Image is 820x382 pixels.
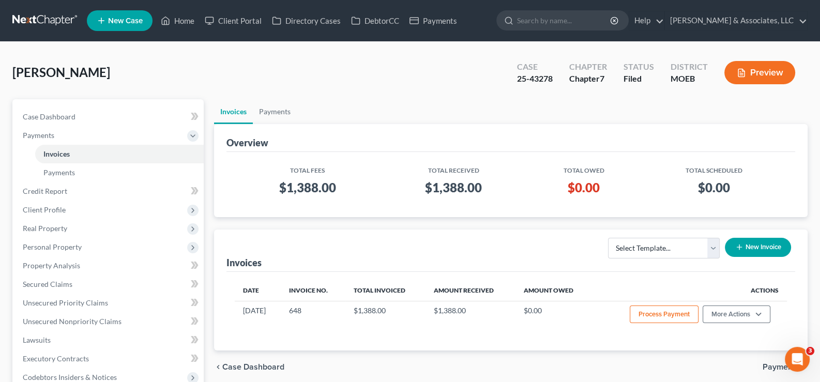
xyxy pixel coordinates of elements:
[671,73,708,85] div: MOEB
[23,205,66,214] span: Client Profile
[108,17,143,25] span: New Case
[665,11,807,30] a: [PERSON_NAME] & Associates, LLC
[23,298,108,307] span: Unsecured Priority Claims
[763,363,808,371] button: Payments chevron_right
[527,160,641,175] th: Total Owed
[724,61,795,84] button: Preview
[14,349,204,368] a: Executory Contracts
[14,275,204,294] a: Secured Claims
[404,11,462,30] a: Payments
[23,224,67,233] span: Real Property
[426,301,515,330] td: $1,388.00
[14,256,204,275] a: Property Analysis
[725,238,791,257] button: New Invoice
[23,335,51,344] span: Lawsuits
[214,363,284,371] button: chevron_left Case Dashboard
[14,108,204,126] a: Case Dashboard
[23,317,122,326] span: Unsecured Nonpriority Claims
[763,363,799,371] span: Payments
[569,61,607,73] div: Chapter
[267,11,346,30] a: Directory Cases
[12,65,110,80] span: [PERSON_NAME]
[517,61,553,73] div: Case
[23,187,67,195] span: Credit Report
[624,61,654,73] div: Status
[35,163,204,182] a: Payments
[641,160,787,175] th: Total Scheduled
[281,280,345,301] th: Invoice No.
[253,99,297,124] a: Payments
[346,11,404,30] a: DebtorCC
[515,301,593,330] td: $0.00
[23,261,80,270] span: Property Analysis
[649,179,779,196] h3: $0.00
[600,73,604,83] span: 7
[214,363,222,371] i: chevron_left
[200,11,267,30] a: Client Portal
[671,61,708,73] div: District
[517,11,612,30] input: Search by name...
[23,112,75,121] span: Case Dashboard
[23,373,117,381] span: Codebtors Insiders & Notices
[43,168,75,177] span: Payments
[517,73,553,85] div: 25-43278
[214,99,253,124] a: Invoices
[23,131,54,140] span: Payments
[235,280,281,301] th: Date
[156,11,200,30] a: Home
[23,354,89,363] span: Executory Contracts
[222,363,284,371] span: Case Dashboard
[593,280,787,301] th: Actions
[281,301,345,330] td: 648
[43,149,70,158] span: Invoices
[630,305,698,323] button: Process Payment
[345,280,426,301] th: Total Invoiced
[235,301,281,330] td: [DATE]
[785,347,810,372] iframe: Intercom live chat
[23,280,72,288] span: Secured Claims
[624,73,654,85] div: Filed
[226,256,262,269] div: Invoices
[35,145,204,163] a: Invoices
[243,179,373,196] h3: $1,388.00
[345,301,426,330] td: $1,388.00
[23,242,82,251] span: Personal Property
[629,11,664,30] a: Help
[703,305,770,323] button: More Actions
[14,312,204,331] a: Unsecured Nonpriority Claims
[14,182,204,201] a: Credit Report
[381,160,527,175] th: Total Received
[426,280,515,301] th: Amount Received
[569,73,607,85] div: Chapter
[535,179,633,196] h3: $0.00
[515,280,593,301] th: Amount Owed
[235,160,381,175] th: Total Fees
[14,331,204,349] a: Lawsuits
[226,136,268,149] div: Overview
[389,179,519,196] h3: $1,388.00
[806,347,814,355] span: 3
[14,294,204,312] a: Unsecured Priority Claims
